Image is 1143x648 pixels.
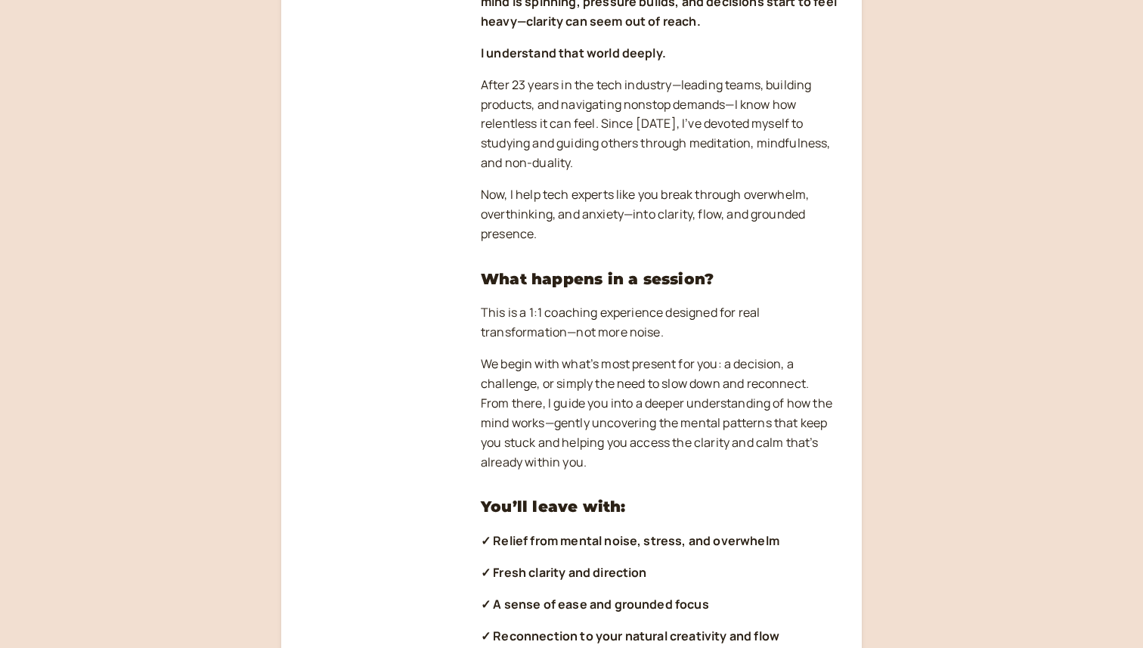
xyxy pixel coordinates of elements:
p: After 23 years in the tech industry—leading teams, building products, and navigating nonstop dema... [481,76,838,174]
strong: ✓ Reconnection to your natural creativity and flow [481,628,779,644]
strong: ✓ Relief from mental noise, stress, and overwhelm [481,532,779,549]
strong: What happens in a session? [481,270,714,288]
strong: ✓ A sense of ease and grounded focus [481,596,709,612]
strong: ✓ Fresh clarity and direction [481,564,647,581]
p: Now, I help tech experts like you break through overwhelm, overthinking, and anxiety—into clarity... [481,185,838,244]
p: This is a 1:1 coaching experience designed for real transformation—not more noise. [481,303,838,343]
p: We begin with what’s most present for you: a decision, a challenge, or simply the need to slow do... [481,355,838,472]
strong: I understand that world deeply. [481,45,666,61]
strong: You’ll leave with: [481,498,626,516]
